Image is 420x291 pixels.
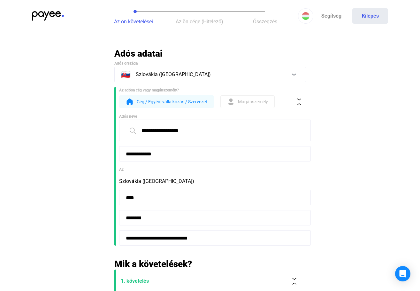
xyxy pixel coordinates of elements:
div: Adós neve [119,113,306,120]
button: form-indMagánszemély [220,95,275,108]
span: 🇸🇰 [121,71,131,78]
button: collapse [293,95,306,108]
h2: Mik a követelések? [114,258,306,270]
div: Az adósa cég vagy magánszemély? [119,87,306,93]
img: payee-logo [32,11,64,21]
span: Magánszemély [238,98,268,106]
button: 🇸🇰Szlovákia ([GEOGRAPHIC_DATA]) [114,67,306,82]
img: collapse [291,278,298,285]
span: 1. követelés [121,277,285,285]
span: Szlovákia ([GEOGRAPHIC_DATA]) [136,71,211,78]
span: Az ön cége (Hitelező) [176,19,223,25]
img: collapse [296,98,302,105]
button: form-orgCég / Egyéni vállalkozás / Szervezet [119,95,214,108]
button: HU [298,8,313,24]
div: Open Intercom Messenger [395,266,410,281]
span: Adós országa [114,61,138,66]
div: Az [119,166,306,173]
div: Szlovákia ([GEOGRAPHIC_DATA]) [119,177,306,185]
span: Cég / Egyéni vállalkozás / Szervezet [137,98,207,106]
img: HU [302,12,309,20]
span: Az ön követelései [114,19,153,25]
button: collapse [288,274,301,288]
img: form-ind [227,98,235,106]
a: Segítség [313,8,349,24]
h2: Adós adatai [114,48,306,59]
span: Összegzés [253,19,277,25]
button: Kilépés [352,8,388,24]
img: form-org [126,98,134,106]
